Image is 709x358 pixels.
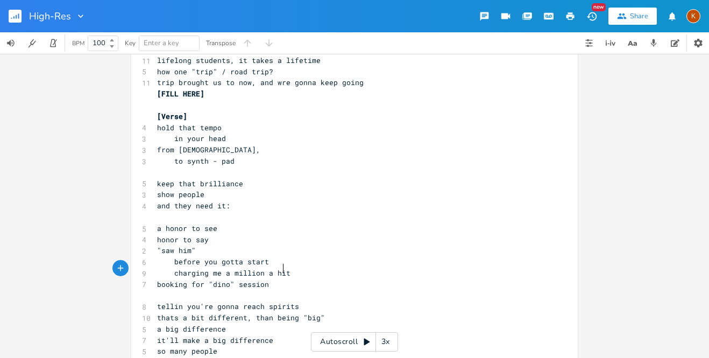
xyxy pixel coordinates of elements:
[157,111,187,121] span: [Verse]
[157,324,226,334] span: a big difference
[157,279,269,289] span: booking for "dino" session
[157,335,273,345] span: it'll make a big difference
[157,201,230,210] span: and they need it:
[157,235,209,244] span: honor to say
[686,9,700,23] div: Kat
[157,223,217,233] span: a honor to see
[157,179,243,188] span: keep that brilliance
[157,55,321,65] span: lifelong students, it takes a lifetime
[608,8,657,25] button: Share
[686,4,700,29] button: K
[157,78,364,87] span: trip brought us to now, and wre gonna keep going
[157,245,196,255] span: "saw him"
[157,134,226,143] span: in your head
[157,145,260,155] span: from [DEMOGRAPHIC_DATA],
[206,40,236,46] div: Transpose
[157,189,204,199] span: show people
[630,11,648,21] div: Share
[157,67,273,76] span: how one "trip" / road trip?
[157,156,235,166] span: to synth - pad
[125,40,136,46] div: Key
[157,301,299,311] span: tellin you're gonna reach spirits
[376,332,395,352] div: 3x
[157,313,325,322] span: thats a bit different, than being "big"
[157,89,204,99] span: [FILL HERE]
[592,3,606,11] div: New
[157,346,217,356] span: so many people
[157,268,290,278] span: charging me a million a hit
[311,332,398,352] div: Autoscroll
[72,40,84,46] div: BPM
[581,6,602,26] button: New
[144,38,179,48] span: Enter a key
[157,123,222,132] span: hold that tempo
[29,11,71,21] span: High-Res
[157,257,269,266] span: before you gotta start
